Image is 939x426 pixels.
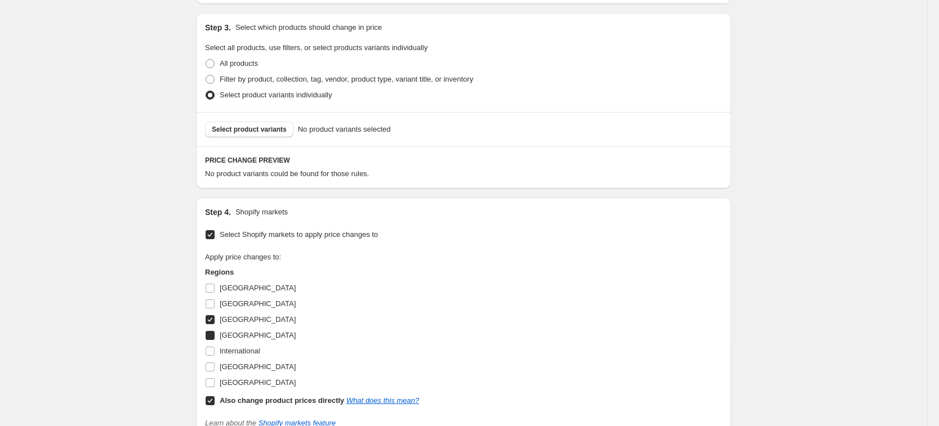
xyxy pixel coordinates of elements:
span: Apply price changes to: [205,253,281,261]
a: What does this mean? [346,396,419,405]
h6: PRICE CHANGE PREVIEW [205,156,722,165]
span: [GEOGRAPHIC_DATA] [220,362,296,371]
span: All products [220,59,258,68]
span: International [220,347,260,355]
h2: Step 3. [205,22,231,33]
span: [GEOGRAPHIC_DATA] [220,315,296,324]
b: Also change product prices directly [220,396,344,405]
p: Shopify markets [235,207,288,218]
span: [GEOGRAPHIC_DATA] [220,299,296,308]
h3: Regions [205,267,419,278]
span: Filter by product, collection, tag, vendor, product type, variant title, or inventory [220,75,473,83]
span: [GEOGRAPHIC_DATA] [220,331,296,339]
span: [GEOGRAPHIC_DATA] [220,378,296,387]
button: Select product variants [205,122,293,137]
span: [GEOGRAPHIC_DATA] [220,284,296,292]
span: Select all products, use filters, or select products variants individually [205,43,428,52]
p: Select which products should change in price [235,22,382,33]
span: Select product variants [212,125,287,134]
span: Select product variants individually [220,91,332,99]
span: No product variants could be found for those rules. [205,169,369,178]
span: No product variants selected [298,124,391,135]
h2: Step 4. [205,207,231,218]
span: Select Shopify markets to apply price changes to [220,230,378,239]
